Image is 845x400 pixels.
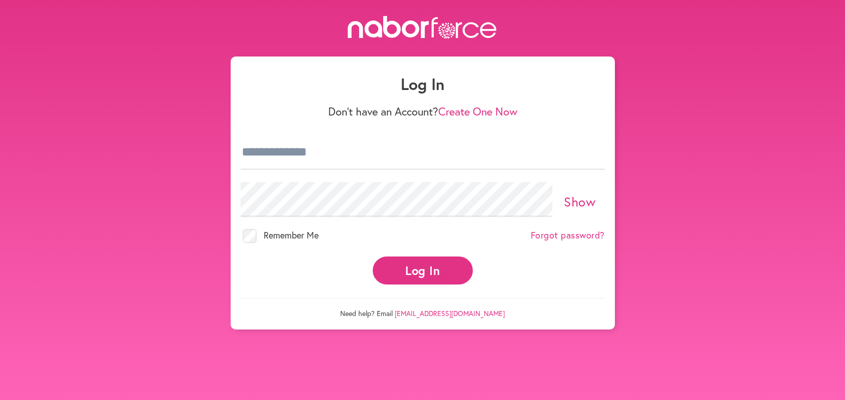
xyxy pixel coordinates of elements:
h1: Log In [241,74,605,93]
a: [EMAIL_ADDRESS][DOMAIN_NAME] [395,308,505,318]
a: Forgot password? [531,230,605,241]
a: Show [564,193,595,210]
p: Don't have an Account? [241,105,605,118]
a: Create One Now [438,104,517,118]
p: Need help? Email [241,298,605,318]
button: Log In [373,256,473,284]
span: Remember Me [264,229,319,241]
